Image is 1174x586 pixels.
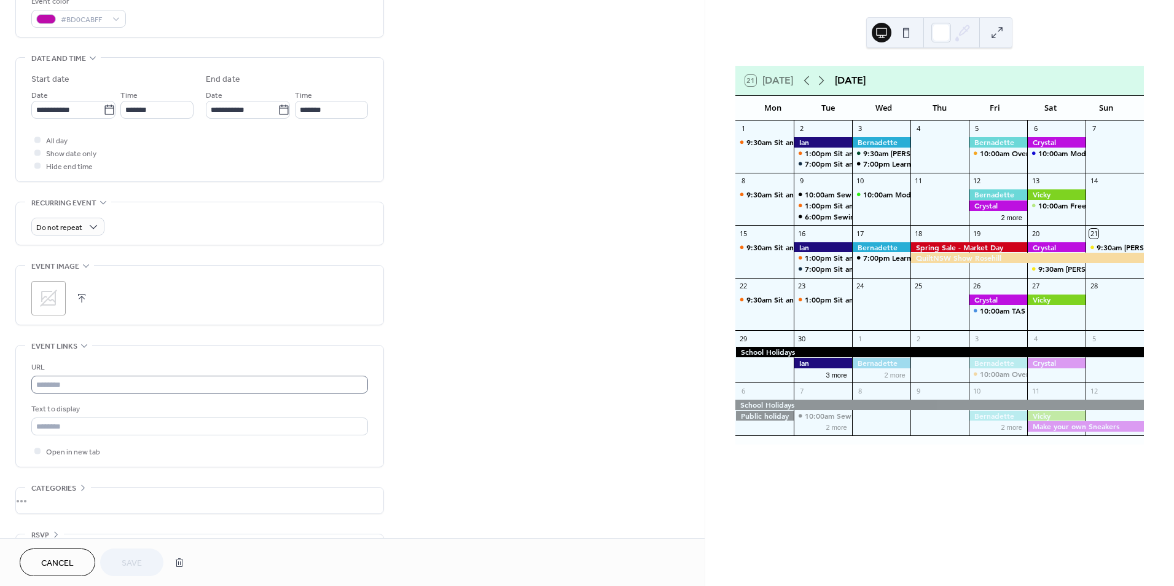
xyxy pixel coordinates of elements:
div: Learn to Sew - [DATE] Night [892,159,991,169]
div: TAS Teachers Feet and Accessories [969,306,1027,316]
span: 1:00pm [805,253,834,263]
div: Learn to Sew - Wednesday Night [852,159,910,169]
div: 16 [797,229,807,238]
div: Ian [794,137,852,148]
div: 1 [856,334,865,343]
span: Cancel [41,557,74,570]
div: Text to display [31,403,366,416]
span: Time [295,89,312,102]
div: Mon [745,96,800,121]
div: Make your own Sneakers [1027,421,1144,432]
div: Bernadette [969,137,1027,148]
div: TAS Teachers Feet and Accessories [1012,306,1134,316]
span: 7:00pm [805,264,834,274]
div: Sit and Sew [774,242,816,253]
div: End date [206,73,240,86]
div: Overlocker Club Sylvania [1012,148,1098,159]
button: 2 more [880,369,910,379]
div: 5 [972,124,982,133]
span: Do not repeat [36,221,82,235]
span: 10:00am [805,411,837,421]
div: Sit and Sew [735,242,794,253]
div: [PERSON_NAME] Sit and Sew [891,148,995,159]
span: Date and time [31,52,86,65]
div: 23 [797,282,807,291]
span: Date [206,89,222,102]
span: 7:00pm [805,159,834,169]
div: 7 [1089,124,1098,133]
div: 24 [856,282,865,291]
div: URL [31,361,366,374]
div: Learn to Sew - Wednesday Night [852,253,910,263]
div: 9 [914,386,923,395]
div: 18 [914,229,923,238]
div: School Holidays [735,347,1144,357]
div: 10 [856,176,865,186]
div: Thu [912,96,967,121]
div: 11 [914,176,923,186]
div: 12 [972,176,982,186]
div: 15 [739,229,748,238]
span: Event image [31,260,79,273]
div: Lynn Hewitt Sit and Sew [852,148,910,159]
div: Sewing Machine Club [794,411,852,421]
div: 19 [972,229,982,238]
div: Bernadette [969,411,1027,421]
div: 22 [739,282,748,291]
div: Sit and Sew - Tuesday Night [794,159,852,169]
div: Fri [968,96,1023,121]
div: 8 [739,176,748,186]
span: 1:00pm [805,295,834,305]
div: 13 [1031,176,1040,186]
div: 20 [1031,229,1040,238]
div: QuiltNSW Show Rosehill [910,253,1144,263]
span: 10:00am [980,369,1012,379]
div: Sit and Sew [834,253,875,263]
div: ••• [16,488,383,513]
div: 28 [1089,282,1098,291]
div: Bernadette [969,189,1027,200]
a: Cancel [20,548,95,576]
div: Sit and Sew [834,148,875,159]
div: Crystal [1027,137,1086,148]
div: Bernadette [969,358,1027,368]
span: 6:00pm [805,212,834,222]
div: Deborah Louie Applique 4 ways [1086,242,1144,253]
span: 1:00pm [805,148,834,159]
div: 6 [739,386,748,395]
div: Spring Sale - Market Day [910,242,1027,253]
span: Recurring event [31,197,96,210]
div: Overlocker Club Sylvania [969,148,1027,159]
span: 9:30am [1097,242,1124,253]
span: 9:30am [746,295,774,305]
div: Crystal [969,200,1027,211]
div: ; [31,281,66,315]
div: Bernadette [852,137,910,148]
div: Sun [1079,96,1134,121]
div: Sit and Sew [794,295,852,305]
div: 14 [1089,176,1098,186]
div: 10 [972,386,982,395]
div: 26 [972,282,982,291]
div: [DATE] [835,73,866,88]
span: All day [46,135,68,148]
div: 25 [914,282,923,291]
span: 7:00pm [863,253,892,263]
span: Date [31,89,48,102]
div: Public holiday [735,411,794,421]
span: 10:00am [805,189,837,200]
div: Sit and Sew [774,295,816,305]
button: 2 more [821,421,851,432]
span: 9:30am [1038,264,1066,274]
div: 12 [1089,386,1098,395]
div: Start date [31,73,69,86]
div: Vicky [1027,411,1086,421]
span: Categories [31,482,76,495]
div: 8 [856,386,865,395]
div: Deborah Louie Applique 4 ways [1027,264,1086,274]
span: 9:30am [746,137,774,148]
div: Crystal [1027,358,1086,368]
div: 27 [1031,282,1040,291]
div: 1 [739,124,748,133]
div: Wed [856,96,912,121]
